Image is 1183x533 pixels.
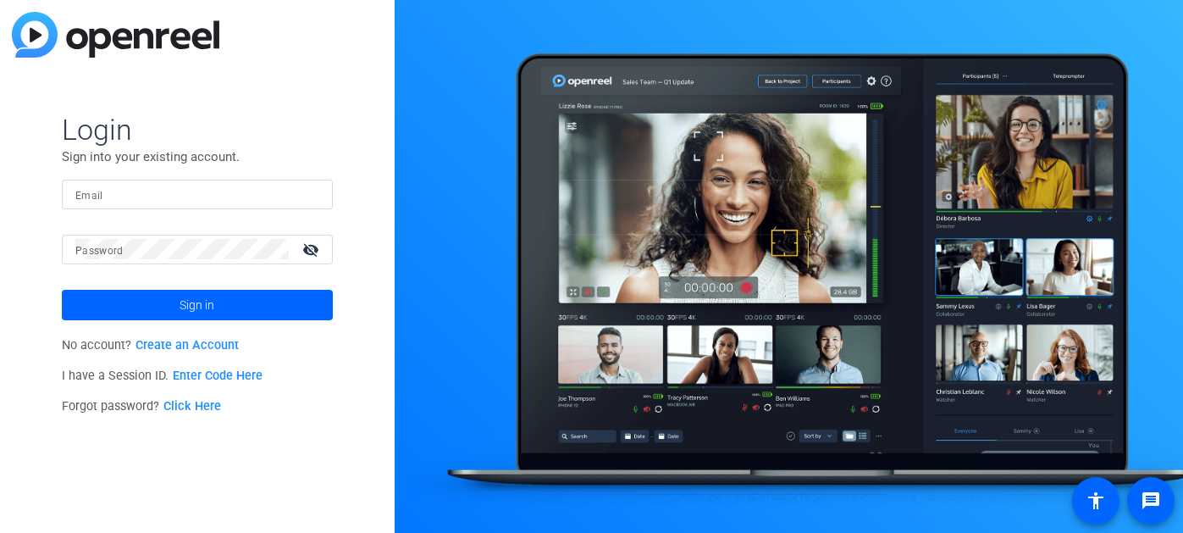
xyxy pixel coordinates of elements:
a: Enter Code Here [173,369,263,383]
span: Forgot password? [62,399,221,414]
mat-icon: message [1141,491,1161,511]
img: blue-gradient.svg [12,12,219,58]
p: Sign into your existing account. [62,147,333,166]
input: Enter Email Address [75,184,319,204]
mat-icon: visibility_off [292,237,333,262]
mat-label: Email [75,190,103,202]
a: Click Here [163,399,221,414]
mat-icon: accessibility [1086,491,1106,511]
span: No account? [62,338,239,353]
span: Login [62,112,333,147]
mat-label: Password [75,245,124,257]
button: Sign in [62,290,333,320]
a: Create an Account [135,338,239,353]
span: Sign in [180,284,214,326]
span: I have a Session ID. [62,369,263,383]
